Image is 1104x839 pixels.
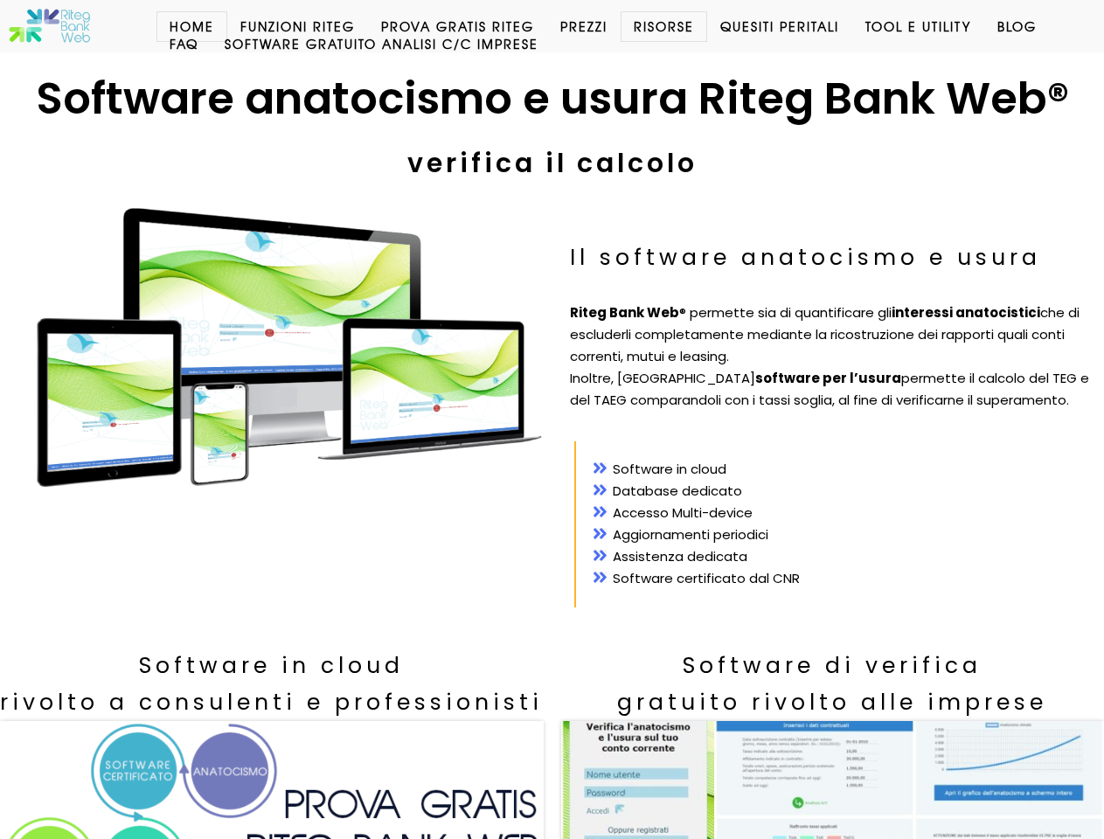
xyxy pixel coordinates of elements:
li: Database dedicato [594,481,1074,503]
li: Assistenza dedicata [594,546,1074,568]
p: ® permette sia di quantificare gli che di escluderli completamente mediante la ricostruzione dei ... [570,302,1096,412]
a: Risorse [621,17,707,35]
a: Home [156,17,227,35]
strong: Riteg Bank Web [570,303,679,322]
a: Tool e Utility [852,17,984,35]
a: Funzioni Riteg [227,17,368,35]
h3: Il software anatocismo e usura [570,239,1096,276]
li: Aggiornamenti periodici [594,524,1074,546]
strong: software per l’usura [755,369,901,387]
strong: interessi anatocistici [892,303,1040,322]
li: Software in cloud [594,459,1074,481]
li: Accesso Multi-device [594,503,1074,524]
img: Software anatocismo e usura bancaria [9,9,92,44]
a: Software GRATUITO analisi c/c imprese [212,35,552,52]
a: Prova Gratis Riteg [368,17,547,35]
li: Software certificato dal CNR [594,568,1074,590]
a: Blog [984,17,1050,35]
h1: Software anatocismo e usura Riteg Bank Web® [17,70,1087,128]
a: Faq [156,35,212,52]
a: Quesiti Peritali [707,17,852,35]
h2: verifica il calcolo [17,140,1087,187]
img: Il software anatocismo Riteg Bank Web, calcolo e verifica di conto corrente, mutuo e leasing [35,205,544,491]
a: Prezzi [547,17,621,35]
